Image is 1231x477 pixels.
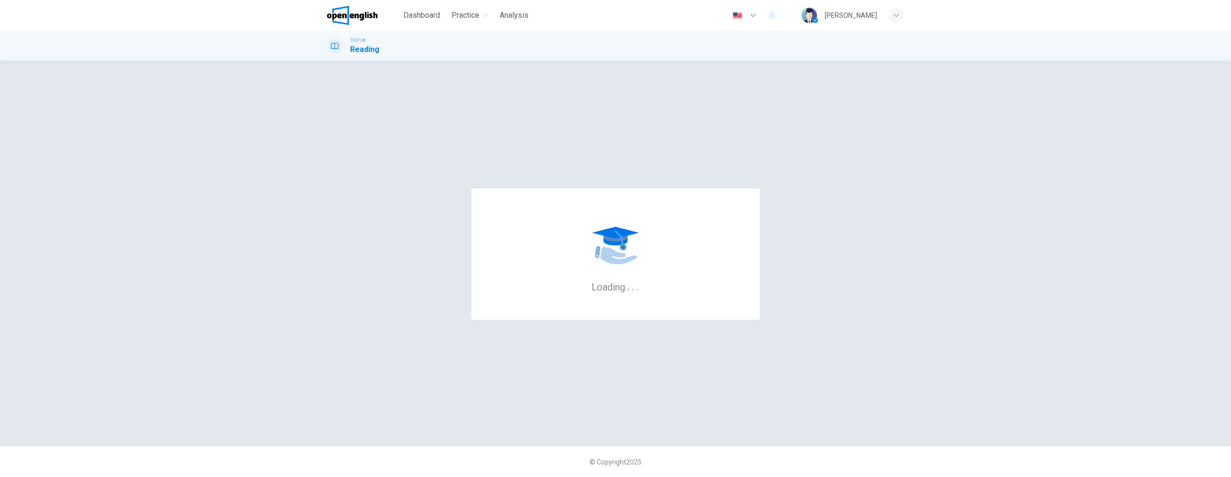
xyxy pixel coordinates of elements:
img: en [731,12,743,19]
div: [PERSON_NAME] [825,10,877,21]
h6: . [627,278,630,294]
span: Analysis [500,10,528,21]
button: Practice [448,7,492,24]
h6: . [631,278,635,294]
h6: . [636,278,640,294]
span: Practice [452,10,479,21]
span: © Copyright 2025 [590,458,641,466]
span: Dashboard [403,10,440,21]
h6: Loading [591,280,640,293]
button: Analysis [496,7,532,24]
span: TOEFL® [350,37,365,44]
img: Profile picture [802,8,817,23]
h1: Reading [350,44,379,55]
button: Dashboard [400,7,444,24]
a: OpenEnglish logo [327,6,400,25]
img: OpenEnglish logo [327,6,377,25]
